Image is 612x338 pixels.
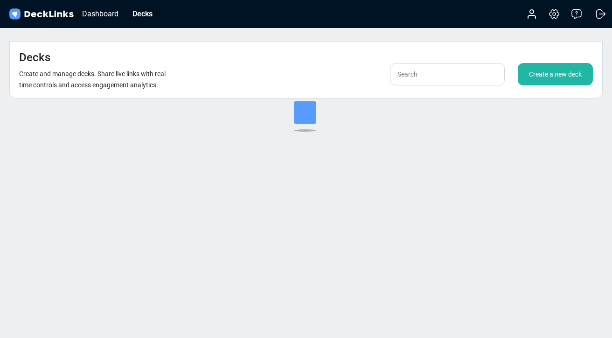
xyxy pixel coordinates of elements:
img: DeckLinks [7,7,75,21]
input: Search [390,63,505,85]
div: Create a new deck [518,63,593,85]
small: Create and manage decks. Share live links with real-time controls and access engagement analytics. [19,70,167,89]
h4: Decks [19,51,50,64]
div: Dashboard [77,8,123,20]
div: Decks [128,8,157,20]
